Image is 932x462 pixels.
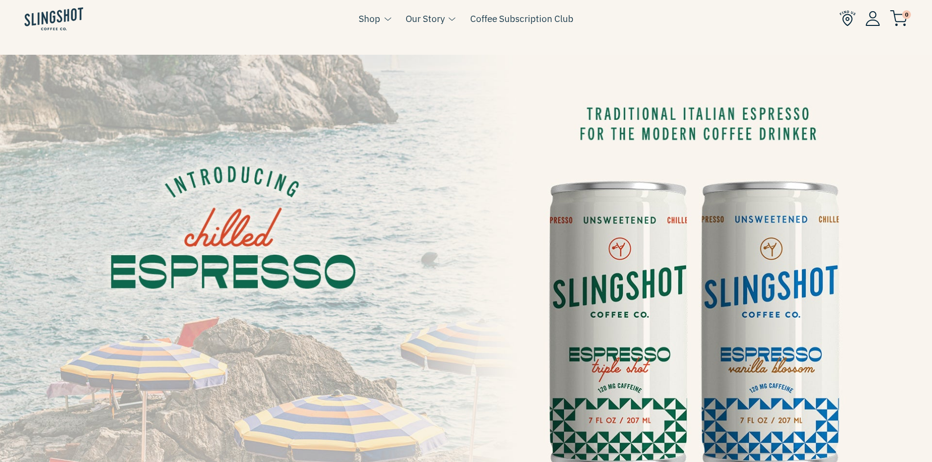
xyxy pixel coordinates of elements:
a: Shop [359,11,380,26]
img: cart [890,10,908,26]
a: Our Story [406,11,445,26]
span: 0 [902,10,911,19]
a: 0 [890,13,908,24]
a: Coffee Subscription Club [470,11,573,26]
img: Find Us [840,10,856,26]
img: Account [865,11,880,26]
